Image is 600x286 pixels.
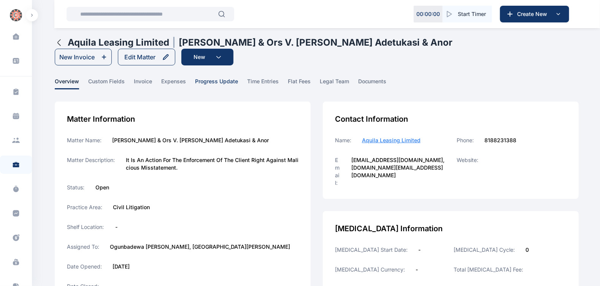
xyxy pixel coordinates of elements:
label: - [418,246,421,254]
span: overview [55,78,79,89]
label: It Is An Action For The Enforcement Of The Client Right Against Malicious Misstatement. [126,156,298,172]
label: Phone: [457,137,474,144]
span: | [172,37,176,49]
label: - [115,223,117,231]
label: [PERSON_NAME] & Ors V. [PERSON_NAME] Adetukasi & Anor [112,137,269,144]
h1: Aquila Leasing Limited [68,37,169,49]
span: Create New [514,10,554,18]
a: overview [55,78,88,89]
label: Assigned To: [67,243,99,251]
label: Ogunbadewa [PERSON_NAME], [GEOGRAPHIC_DATA][PERSON_NAME] [110,243,290,251]
span: Start Timer [458,10,486,18]
button: Edit Matter [118,49,175,65]
a: time entries [247,78,288,89]
button: New Invoice [55,49,112,65]
label: [EMAIL_ADDRESS][DOMAIN_NAME], [DOMAIN_NAME][EMAIL_ADDRESS][DOMAIN_NAME] [351,156,444,187]
label: Status: [67,184,85,191]
button: New [181,49,233,65]
span: flat fees [288,78,311,89]
p: 00 : 00 : 00 [416,10,440,18]
span: Aquila Leasing Limited [362,137,421,143]
label: [MEDICAL_DATA] Currency: [335,266,405,273]
div: Contact Information [335,114,567,124]
div: [MEDICAL_DATA] Information [335,223,567,234]
button: Create New [500,6,569,22]
span: time entries [247,78,279,89]
label: [MEDICAL_DATA] Start Date: [335,246,408,254]
span: expenses [161,78,186,89]
a: documents [358,78,396,89]
button: Start Timer [443,6,492,22]
label: Matter Description: [67,156,115,172]
label: Name: [335,137,351,144]
label: 8188231388 [484,137,516,144]
label: Email: [335,156,341,187]
label: Website: [457,156,478,164]
span: custom fields [88,78,125,89]
label: [MEDICAL_DATA] Cycle: [454,246,515,254]
a: Aquila Leasing Limited [362,137,421,144]
label: Practice Area: [67,203,102,211]
div: Matter Information [67,114,298,124]
a: custom fields [88,78,134,89]
label: Matter Name: [67,137,102,144]
label: Total [MEDICAL_DATA] Fee: [454,266,523,273]
label: 0 [525,246,529,254]
span: invoice [134,78,152,89]
div: New Invoice [59,52,95,62]
label: Date Opened: [67,263,102,270]
label: - [416,266,418,273]
a: flat fees [288,78,320,89]
label: [DATE] [113,263,130,270]
label: Open [95,184,109,191]
h1: [PERSON_NAME] & ors v. [PERSON_NAME] Adetukasi & Anor [179,37,453,49]
label: Civil Litigation [113,203,150,211]
span: documents [358,78,387,89]
span: progress update [195,78,238,89]
span: legal team [320,78,349,89]
a: progress update [195,78,247,89]
div: Edit Matter [124,52,156,62]
a: invoice [134,78,161,89]
label: Shelf Location: [67,223,105,231]
a: expenses [161,78,195,89]
a: legal team [320,78,358,89]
